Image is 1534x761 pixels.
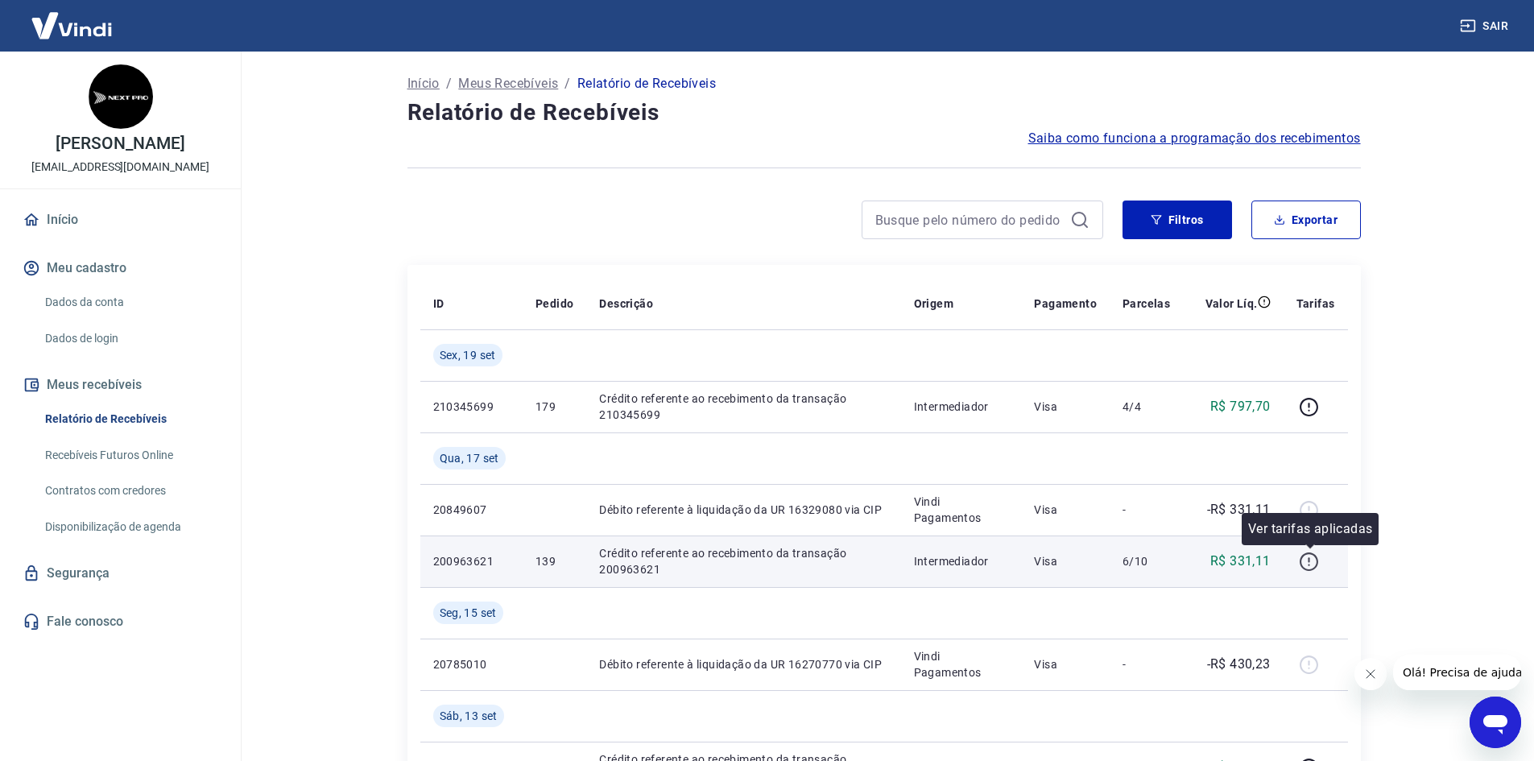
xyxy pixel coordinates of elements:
[19,1,124,50] img: Vindi
[39,403,221,436] a: Relatório de Recebíveis
[1207,500,1271,519] p: -R$ 331,11
[407,97,1361,129] h4: Relatório de Recebíveis
[564,74,570,93] p: /
[39,286,221,319] a: Dados da conta
[1123,656,1170,672] p: -
[1210,552,1271,571] p: R$ 331,11
[914,296,953,312] p: Origem
[10,11,135,24] span: Olá! Precisa de ajuda?
[89,64,153,129] img: ba7a6133-de1a-4517-9683-564b6ffa7d02.jpeg
[19,202,221,238] a: Início
[440,605,497,621] span: Seg, 15 set
[535,296,573,312] p: Pedido
[914,494,1009,526] p: Vindi Pagamentos
[19,556,221,591] a: Segurança
[577,74,716,93] p: Relatório de Recebíveis
[1251,201,1361,239] button: Exportar
[440,708,498,724] span: Sáb, 13 set
[1034,399,1097,415] p: Visa
[407,74,440,93] a: Início
[599,545,887,577] p: Crédito referente ao recebimento da transação 200963621
[56,135,184,152] p: [PERSON_NAME]
[19,367,221,403] button: Meus recebíveis
[1123,553,1170,569] p: 6/10
[1207,655,1271,674] p: -R$ 430,23
[599,391,887,423] p: Crédito referente ao recebimento da transação 210345699
[39,474,221,507] a: Contratos com credores
[1034,553,1097,569] p: Visa
[446,74,452,93] p: /
[31,159,209,176] p: [EMAIL_ADDRESS][DOMAIN_NAME]
[440,450,499,466] span: Qua, 17 set
[914,648,1009,680] p: Vindi Pagamentos
[1296,296,1335,312] p: Tarifas
[1123,201,1232,239] button: Filtros
[1034,502,1097,518] p: Visa
[1123,399,1170,415] p: 4/4
[1034,656,1097,672] p: Visa
[535,399,573,415] p: 179
[1210,397,1271,416] p: R$ 797,70
[599,296,653,312] p: Descrição
[1034,296,1097,312] p: Pagamento
[433,656,510,672] p: 20785010
[39,322,221,355] a: Dados de login
[433,553,510,569] p: 200963621
[1123,502,1170,518] p: -
[1354,658,1387,690] iframe: Fechar mensagem
[599,502,887,518] p: Débito referente à liquidação da UR 16329080 via CIP
[1123,296,1170,312] p: Parcelas
[440,347,496,363] span: Sex, 19 set
[599,656,887,672] p: Débito referente à liquidação da UR 16270770 via CIP
[19,604,221,639] a: Fale conosco
[1457,11,1515,41] button: Sair
[1028,129,1361,148] a: Saiba como funciona a programação dos recebimentos
[875,208,1064,232] input: Busque pelo número do pedido
[535,553,573,569] p: 139
[433,502,510,518] p: 20849607
[458,74,558,93] a: Meus Recebíveis
[433,399,510,415] p: 210345699
[1248,519,1372,539] p: Ver tarifas aplicadas
[39,511,221,544] a: Disponibilização de agenda
[914,553,1009,569] p: Intermediador
[39,439,221,472] a: Recebíveis Futuros Online
[433,296,444,312] p: ID
[1205,296,1258,312] p: Valor Líq.
[914,399,1009,415] p: Intermediador
[19,250,221,286] button: Meu cadastro
[1393,655,1521,690] iframe: Mensagem da empresa
[1470,697,1521,748] iframe: Botão para abrir a janela de mensagens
